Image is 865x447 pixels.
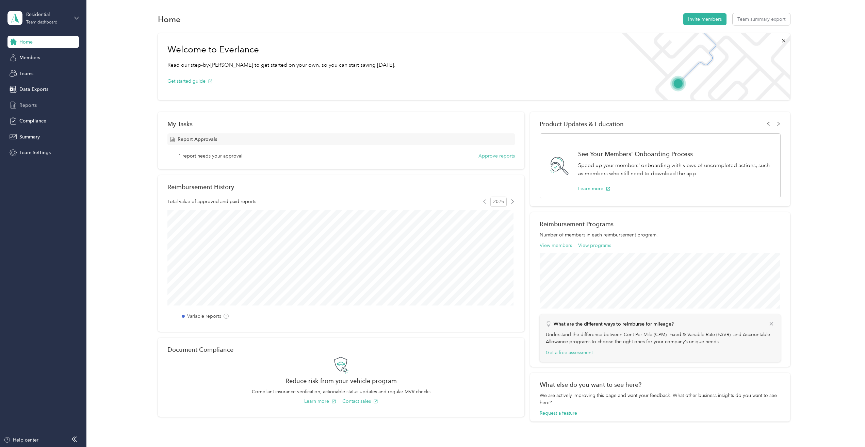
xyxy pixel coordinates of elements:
[19,133,40,140] span: Summary
[578,150,773,158] h1: See Your Members' Onboarding Process
[167,377,515,384] h2: Reduce risk from your vehicle program
[304,398,336,405] button: Learn more
[19,54,40,61] span: Members
[540,392,781,406] div: We are actively improving this page and want your feedback. What other business insights do you w...
[167,346,233,353] h2: Document Compliance
[178,152,242,160] span: 1 report needs your approval
[683,13,727,25] button: Invite members
[540,410,577,417] button: Request a feature
[546,349,593,356] button: Get a free assessment
[167,120,515,128] div: My Tasks
[578,185,610,192] button: Learn more
[540,381,781,388] div: What else do you want to see here?
[158,16,181,23] h1: Home
[554,320,674,328] p: What are the different ways to reimburse for mileage?
[26,11,69,18] div: Residential
[540,231,781,238] p: Number of members in each reimbursement program.
[19,117,46,125] span: Compliance
[540,120,624,128] span: Product Updates & Education
[490,197,507,207] span: 2025
[167,61,395,69] p: Read our step-by-[PERSON_NAME] to get started on your own, so you can start saving [DATE].
[167,78,213,85] button: Get started guide
[19,86,48,93] span: Data Exports
[19,149,51,156] span: Team Settings
[167,388,515,395] p: Compliant insurance verification, actionable status updates and regular MVR checks
[827,409,865,447] iframe: Everlance-gr Chat Button Frame
[615,33,790,100] img: Welcome to everlance
[19,102,37,109] span: Reports
[4,436,38,444] button: Help center
[19,38,33,46] span: Home
[26,20,58,24] div: Team dashboard
[187,313,221,320] label: Variable reports
[578,161,773,178] p: Speed up your members' onboarding with views of uncompleted actions, such as members who still ne...
[167,44,395,55] h1: Welcome to Everlance
[167,183,234,191] h2: Reimbursement History
[540,242,572,249] button: View members
[546,331,775,345] p: Understand the difference between Cent Per Mile (CPM), Fixed & Variable Rate (FAVR), and Accounta...
[178,136,217,143] span: Report Approvals
[342,398,378,405] button: Contact sales
[19,70,33,77] span: Teams
[733,13,790,25] button: Team summary export
[578,242,611,249] button: View programs
[478,152,515,160] button: Approve reports
[540,220,781,228] h2: Reimbursement Programs
[167,198,256,205] span: Total value of approved and paid reports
